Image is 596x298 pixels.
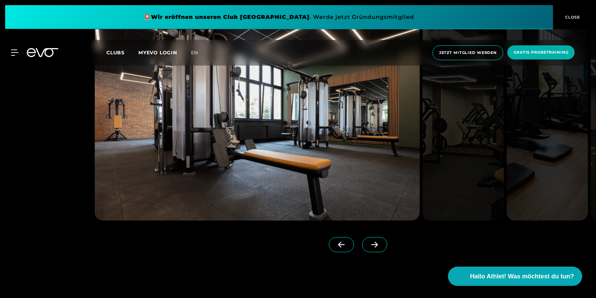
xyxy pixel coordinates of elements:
[106,49,125,56] span: Clubs
[423,20,504,221] img: evofitness
[564,14,581,20] span: CLOSE
[95,20,420,221] img: evofitness
[106,49,138,56] a: Clubs
[505,45,577,60] a: Gratis Probetraining
[514,49,569,55] span: Gratis Probetraining
[191,49,207,57] a: en
[138,49,177,56] a: MYEVO LOGIN
[191,49,198,56] span: en
[507,20,588,221] img: evofitness
[448,267,582,286] button: Hallo Athlet! Was möchtest du tun?
[431,45,505,60] a: Jetzt Mitglied werden
[439,50,497,56] span: Jetzt Mitglied werden
[470,272,574,281] span: Hallo Athlet! Was möchtest du tun?
[553,5,591,29] button: CLOSE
